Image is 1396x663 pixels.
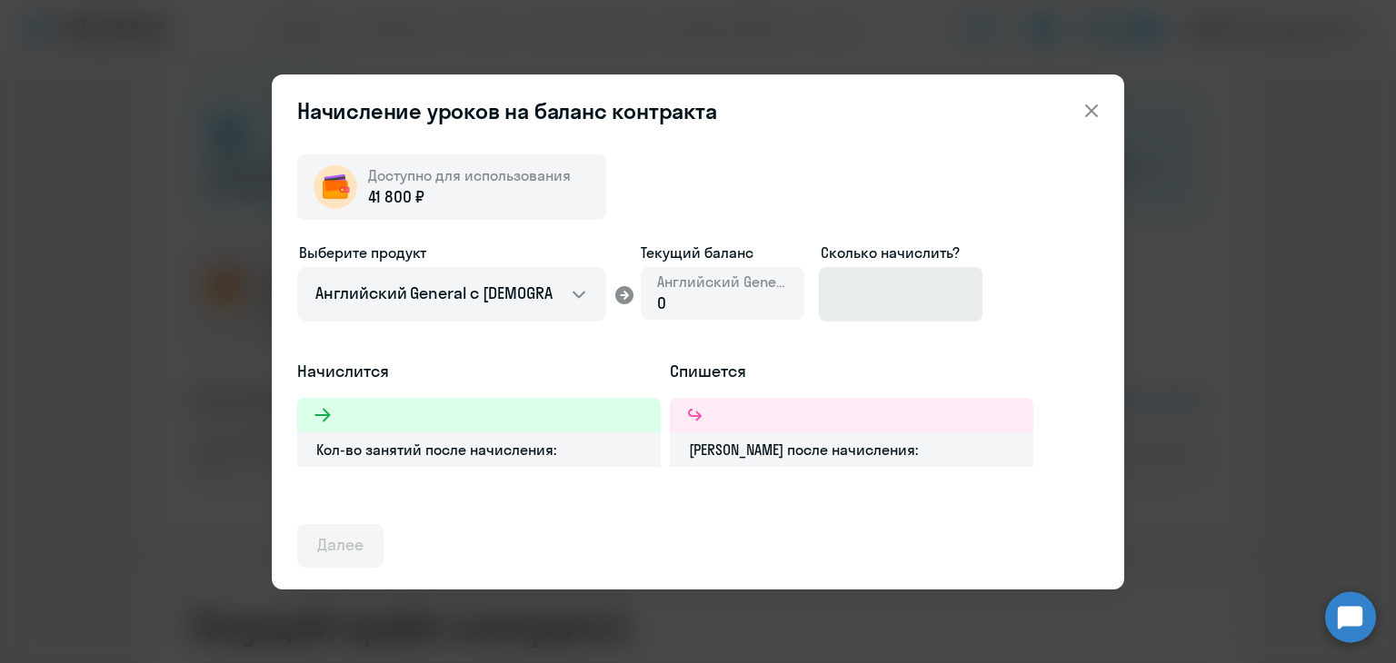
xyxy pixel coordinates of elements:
[670,360,1033,383] h5: Спишется
[657,292,666,313] span: 0
[821,243,960,262] span: Сколько начислить?
[317,533,364,557] div: Далее
[641,242,804,263] span: Текущий баланс
[297,524,384,568] button: Далее
[368,185,424,209] span: 41 800 ₽
[299,243,426,262] span: Выберите продукт
[272,96,1124,125] header: Начисление уроков на баланс контракта
[314,165,357,209] img: wallet-circle.png
[297,360,661,383] h5: Начислится
[368,166,571,184] span: Доступно для использования
[670,432,1033,467] div: [PERSON_NAME] после начисления:
[657,272,788,292] span: Английский General
[297,432,661,467] div: Кол-во занятий после начисления:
